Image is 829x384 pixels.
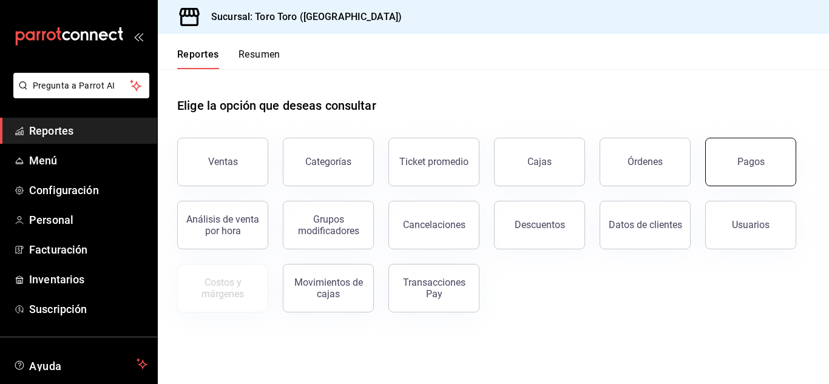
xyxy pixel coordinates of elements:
button: Ticket promedio [388,138,479,186]
button: Resumen [239,49,280,69]
button: Transacciones Pay [388,264,479,312]
div: Categorías [305,156,351,167]
span: Facturación [29,241,147,258]
div: Descuentos [515,219,565,231]
div: Pagos [737,156,765,167]
span: Configuración [29,182,147,198]
button: Datos de clientes [600,201,691,249]
a: Cajas [494,138,585,186]
button: Órdenes [600,138,691,186]
div: Cancelaciones [403,219,465,231]
span: Personal [29,212,147,228]
div: Análisis de venta por hora [185,214,260,237]
button: Pagos [705,138,796,186]
button: Ventas [177,138,268,186]
div: Usuarios [732,219,770,231]
button: Descuentos [494,201,585,249]
span: Ayuda [29,357,132,371]
button: Análisis de venta por hora [177,201,268,249]
button: Usuarios [705,201,796,249]
div: Movimientos de cajas [291,277,366,300]
div: Transacciones Pay [396,277,472,300]
h1: Elige la opción que deseas consultar [177,96,376,115]
button: open_drawer_menu [134,32,143,41]
div: Ventas [208,156,238,167]
div: Órdenes [628,156,663,167]
div: Grupos modificadores [291,214,366,237]
span: Inventarios [29,271,147,288]
div: navigation tabs [177,49,280,69]
span: Pregunta a Parrot AI [33,79,130,92]
button: Cancelaciones [388,201,479,249]
button: Movimientos de cajas [283,264,374,312]
span: Suscripción [29,301,147,317]
span: Reportes [29,123,147,139]
div: Ticket promedio [399,156,469,167]
button: Reportes [177,49,219,69]
h3: Sucursal: Toro Toro ([GEOGRAPHIC_DATA]) [201,10,402,24]
span: Menú [29,152,147,169]
button: Contrata inventarios para ver este reporte [177,264,268,312]
div: Datos de clientes [609,219,682,231]
button: Categorías [283,138,374,186]
a: Pregunta a Parrot AI [8,88,149,101]
button: Grupos modificadores [283,201,374,249]
button: Pregunta a Parrot AI [13,73,149,98]
div: Cajas [527,155,552,169]
div: Costos y márgenes [185,277,260,300]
